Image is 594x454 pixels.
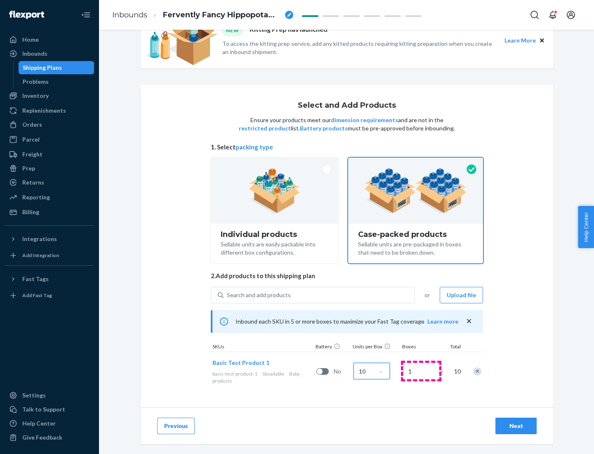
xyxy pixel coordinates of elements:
div: NEW [222,25,243,36]
a: Talk to Support [5,403,94,416]
button: dimension requirements [331,116,398,124]
div: Home [22,35,39,44]
button: close [465,317,473,326]
button: Learn More [504,36,536,45]
a: Inbounds [112,10,147,19]
div: Battery [314,343,351,352]
div: Parcel [22,135,40,144]
div: SKUs [211,343,314,352]
a: Inventory [5,89,94,102]
button: Open Search Box [526,7,543,23]
button: Learn more [427,317,458,326]
div: Reporting [22,193,50,201]
img: Flexport logo [9,11,44,19]
div: Sellable units are easily packable into different box configurations. [221,239,328,257]
button: Fast Tags [5,272,94,286]
div: Individual products [221,230,328,239]
button: Basic Test Product 1 [212,359,269,367]
span: 0 available [262,371,284,377]
h1: Select and Add Products [298,102,396,110]
div: Inbound each SKU in 5 or more boxes to maximize your Fast Tag coverage [211,310,483,333]
button: packing type [236,143,273,151]
button: Help Center [578,206,594,248]
a: Orders [5,118,94,131]
a: Settings [5,389,94,402]
div: Boxes [401,343,442,352]
span: 10 [453,367,461,376]
a: Parcel [5,133,94,146]
input: Number of boxes [403,363,439,379]
div: Problems [23,78,49,86]
div: Shipping Plans [23,64,62,72]
span: or [424,291,430,299]
button: Open account menu [563,7,579,23]
div: Replenishments [22,106,66,115]
span: Basic Test Product 1 [212,359,269,366]
button: Next [495,418,537,434]
div: Fast Tags [22,275,49,283]
button: Previous [157,418,195,434]
div: Freight [22,150,42,158]
div: Baby products [212,370,313,384]
input: Case Quantity [354,363,390,379]
button: Upload file [440,287,483,303]
p: To access the kitting prep service, add any kitted products requiring kitting preparation when yo... [222,40,497,56]
a: Reporting [5,191,94,204]
div: Integrations [22,235,57,243]
a: Home [5,33,94,46]
a: Freight [5,148,94,161]
span: 1. Select [211,143,483,151]
div: Case-packed products [358,230,473,239]
span: basic-test-product-1 [212,371,257,377]
a: Replenishments [5,104,94,117]
div: Settings [22,391,46,400]
button: restricted product [239,124,291,132]
a: Help Center [5,417,94,430]
a: Add Fast Tag [5,289,94,302]
div: Sellable units are pre-packaged in boxes that need to be broken down. [358,239,473,257]
a: Billing [5,206,94,219]
div: Add Fast Tag [22,292,52,299]
div: Total [442,343,462,352]
span: No [334,367,350,376]
div: Next [502,422,530,430]
span: 2. Add products to this shipping plan [211,272,483,280]
button: Integrations [5,232,94,246]
div: Orders [22,121,42,129]
div: Talk to Support [22,405,65,414]
div: Inventory [22,92,49,100]
img: case-pack.59cecea509d18c883b923b81aeac6d0b.png [364,168,467,213]
p: Kitting Prep has launched [250,25,328,36]
div: Add Integration [22,252,59,259]
button: Close Navigation [78,7,94,23]
div: Search and add products [227,291,291,299]
div: Units per Box [351,343,401,352]
div: Remove Item [473,367,481,376]
button: Open notifications [544,7,561,23]
div: Give Feedback [22,433,62,442]
div: Help Center [22,419,56,428]
button: Close [537,36,547,45]
a: Returns [5,176,94,189]
div: Prep [22,164,35,173]
a: Prep [5,162,94,175]
a: Problems [19,75,94,88]
a: Shipping Plans [19,61,94,74]
span: Fervently Fancy Hippopotamus [163,10,282,21]
p: Ensure your products meet our and are not in the list. must be pre-approved before inbounding. [238,116,456,132]
a: Inbounds [5,47,94,60]
button: Give Feedback [5,431,94,444]
div: Returns [22,178,44,187]
a: Add Integration [5,249,94,262]
img: individual-pack.facf35554cb0f1810c75b2bd6df2d64e.png [249,168,300,213]
ol: breadcrumbs [106,3,300,27]
div: Inbounds [22,50,47,58]
span: = [440,367,448,376]
button: Battery products [300,124,348,132]
div: Billing [22,208,39,216]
